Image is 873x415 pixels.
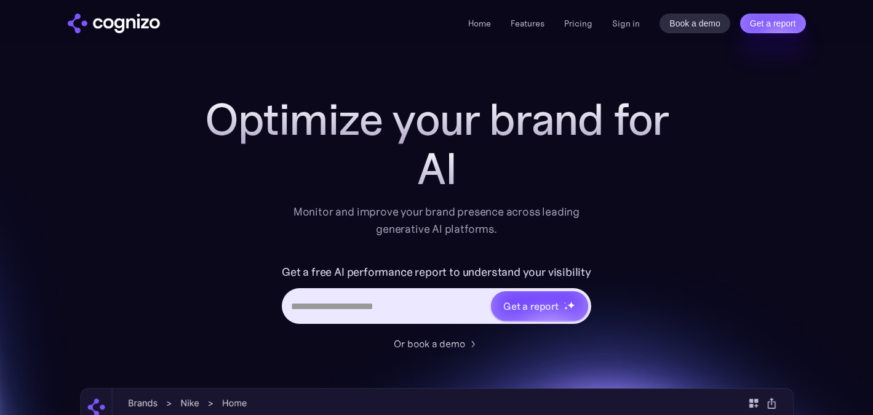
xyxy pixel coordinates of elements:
[612,16,640,31] a: Sign in
[191,95,683,144] h1: Optimize your brand for
[740,14,806,33] a: Get a report
[564,18,592,29] a: Pricing
[503,299,559,313] div: Get a report
[68,14,160,33] img: cognizo logo
[564,306,568,310] img: star
[490,290,589,322] a: Get a reportstarstarstar
[564,302,566,304] img: star
[282,262,591,282] label: Get a free AI performance report to understand your visibility
[191,144,683,193] div: AI
[394,336,465,351] div: Or book a demo
[394,336,480,351] a: Or book a demo
[468,18,491,29] a: Home
[68,14,160,33] a: home
[660,14,730,33] a: Book a demo
[285,203,588,238] div: Monitor and improve your brand presence across leading generative AI platforms.
[511,18,544,29] a: Features
[567,301,575,309] img: star
[282,262,591,330] form: Hero URL Input Form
